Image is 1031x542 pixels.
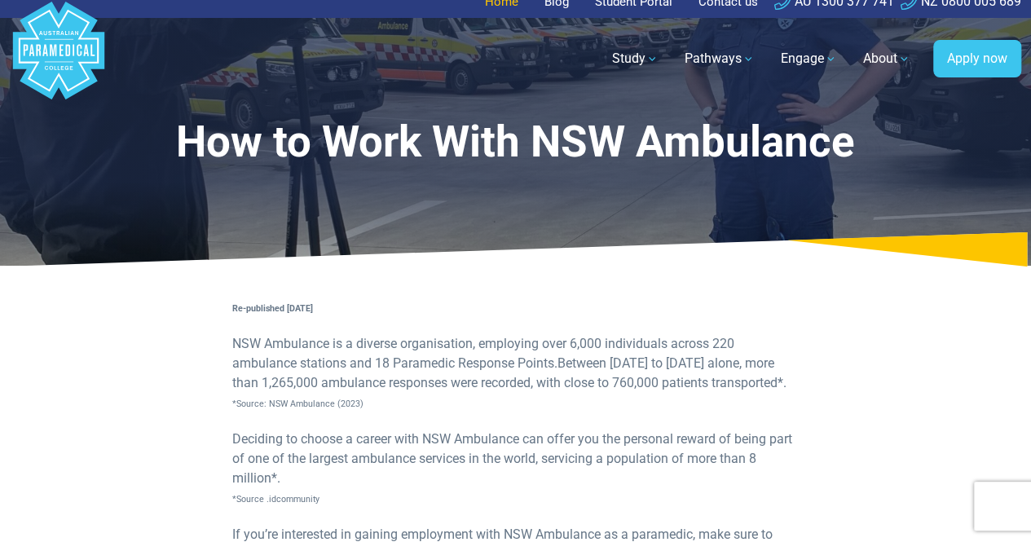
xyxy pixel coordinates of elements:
[232,303,313,314] strong: Re-published [DATE]
[136,117,895,168] h1: How to Work With NSW Ambulance
[675,36,764,82] a: Pathways
[10,18,108,100] a: Australian Paramedical College
[232,399,363,409] span: *Source: NSW Ambulance (2023)
[602,36,668,82] a: Study
[232,430,799,508] p: Deciding to choose a career with NSW Ambulance can offer you the personal reward of being part of...
[232,494,319,505] span: *Source .idcommunity
[771,36,847,82] a: Engage
[232,334,799,412] p: NSW Ambulance is a diverse organisation, employing over 6,000 individuals across 220 ambulance st...
[933,40,1021,77] a: Apply now
[853,36,920,82] a: About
